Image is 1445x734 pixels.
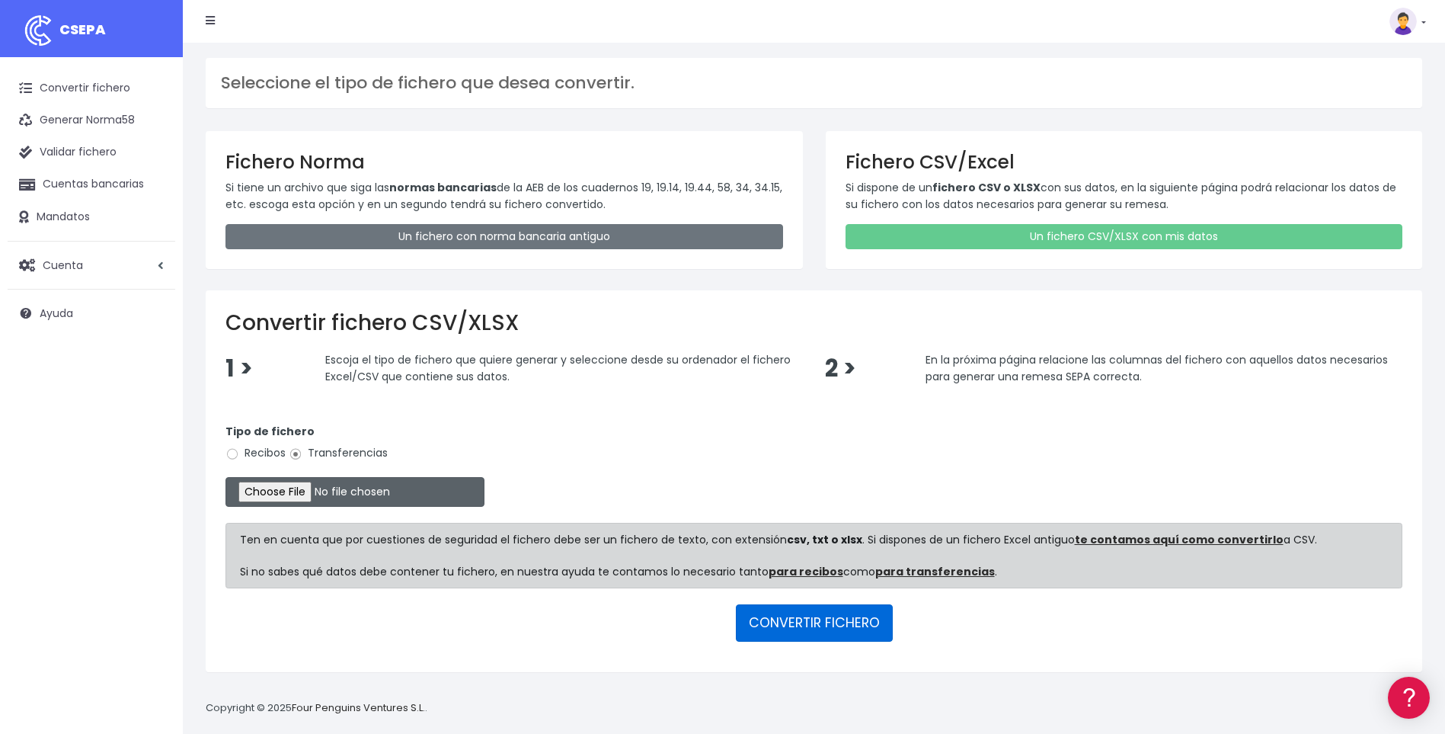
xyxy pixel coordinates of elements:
[15,130,289,153] a: Información general
[15,303,289,317] div: Facturación
[1075,532,1284,547] a: te contamos aquí como convertirlo
[325,352,791,384] span: Escoja el tipo de fichero que quiere generar y seleccione desde su ordenador el fichero Excel/CSV...
[875,564,995,579] a: para transferencias
[15,389,289,413] a: API
[15,106,289,120] div: Información general
[225,151,783,173] h3: Fichero Norma
[8,168,175,200] a: Cuentas bancarias
[8,136,175,168] a: Validar fichero
[846,179,1403,213] p: Si dispone de un con sus datos, en la siguiente página podrá relacionar los datos de su fichero c...
[221,73,1407,93] h3: Seleccione el tipo de fichero que desea convertir.
[225,424,315,439] strong: Tipo de fichero
[225,352,253,385] span: 1 >
[15,216,289,240] a: Problemas habituales
[289,445,388,461] label: Transferencias
[15,240,289,264] a: Videotutoriales
[8,104,175,136] a: Generar Norma58
[225,445,286,461] label: Recibos
[8,249,175,281] a: Cuenta
[736,604,893,641] button: CONVERTIR FICHERO
[43,257,83,272] span: Cuenta
[926,352,1388,384] span: En la próxima página relacione las columnas del fichero con aquellos datos necesarios para genera...
[15,264,289,287] a: Perfiles de empresas
[932,180,1041,195] strong: fichero CSV o XLSX
[225,523,1402,588] div: Ten en cuenta que por cuestiones de seguridad el fichero debe ser un fichero de texto, con extens...
[8,72,175,104] a: Convertir fichero
[209,439,293,454] a: POWERED BY ENCHANT
[19,11,57,50] img: logo
[225,224,783,249] a: Un fichero con norma bancaria antiguo
[292,700,425,715] a: Four Penguins Ventures S.L.
[206,700,427,716] p: Copyright © 2025 .
[8,297,175,329] a: Ayuda
[846,224,1403,249] a: Un fichero CSV/XLSX con mis datos
[825,352,856,385] span: 2 >
[389,180,497,195] strong: normas bancarias
[769,564,843,579] a: para recibos
[225,179,783,213] p: Si tiene un archivo que siga las de la AEB de los cuadernos 19, 19.14, 19.44, 58, 34, 34.15, etc....
[787,532,862,547] strong: csv, txt o xlsx
[15,408,289,434] button: Contáctanos
[15,168,289,183] div: Convertir ficheros
[846,151,1403,173] h3: Fichero CSV/Excel
[40,306,73,321] span: Ayuda
[15,327,289,351] a: General
[15,193,289,216] a: Formatos
[225,310,1402,336] h2: Convertir fichero CSV/XLSX
[15,366,289,380] div: Programadores
[59,20,106,39] span: CSEPA
[1389,8,1417,35] img: profile
[8,201,175,233] a: Mandatos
